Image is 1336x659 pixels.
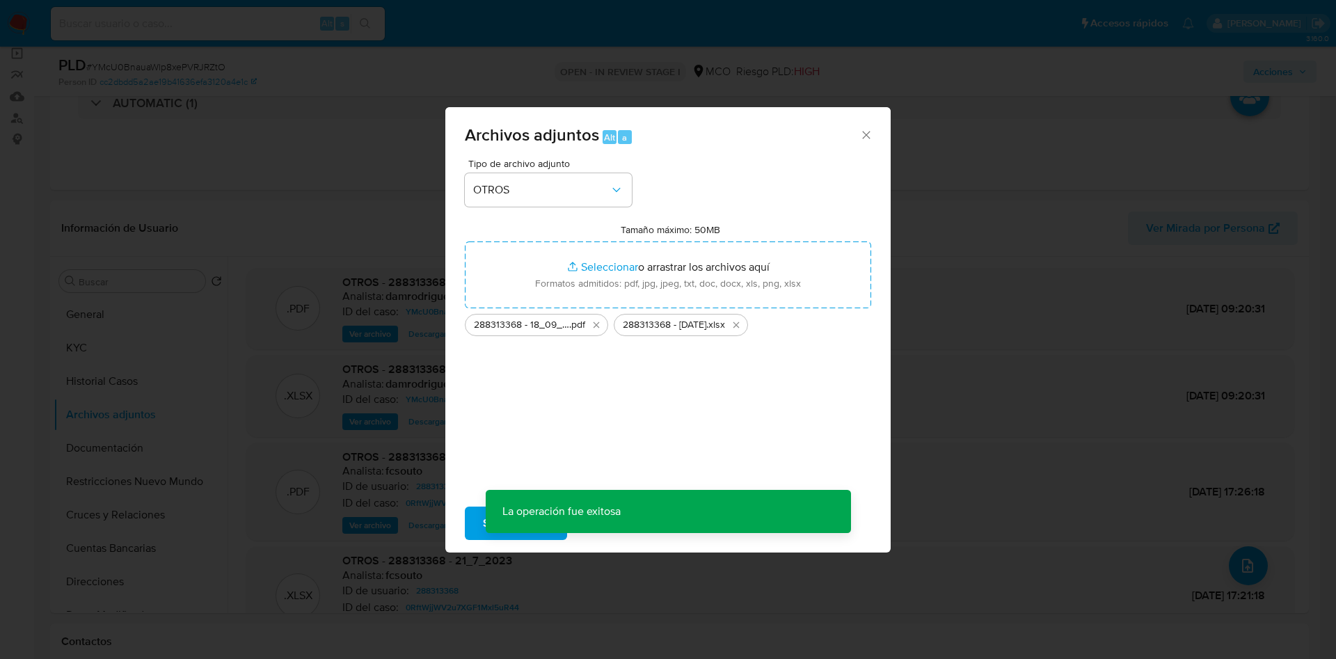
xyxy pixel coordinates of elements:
[569,318,585,332] span: .pdf
[621,223,720,236] label: Tamaño máximo: 50MB
[706,318,725,332] span: .xlsx
[473,183,610,197] span: OTROS
[604,131,615,144] span: Alt
[728,317,745,333] button: Eliminar 288313368 - 18-09-2025.xlsx
[622,131,627,144] span: a
[474,318,569,332] span: 288313368 - 18_09_2025
[859,128,872,141] button: Cerrar
[465,507,567,540] button: Subir archivo
[623,318,706,332] span: 288313368 - [DATE]
[486,490,637,533] p: La operación fue exitosa
[588,317,605,333] button: Eliminar 288313368 - 18_09_2025.pdf
[483,508,549,539] span: Subir archivo
[465,173,632,207] button: OTROS
[591,508,636,539] span: Cancelar
[465,308,871,336] ul: Archivos seleccionados
[465,122,599,147] span: Archivos adjuntos
[468,159,635,168] span: Tipo de archivo adjunto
